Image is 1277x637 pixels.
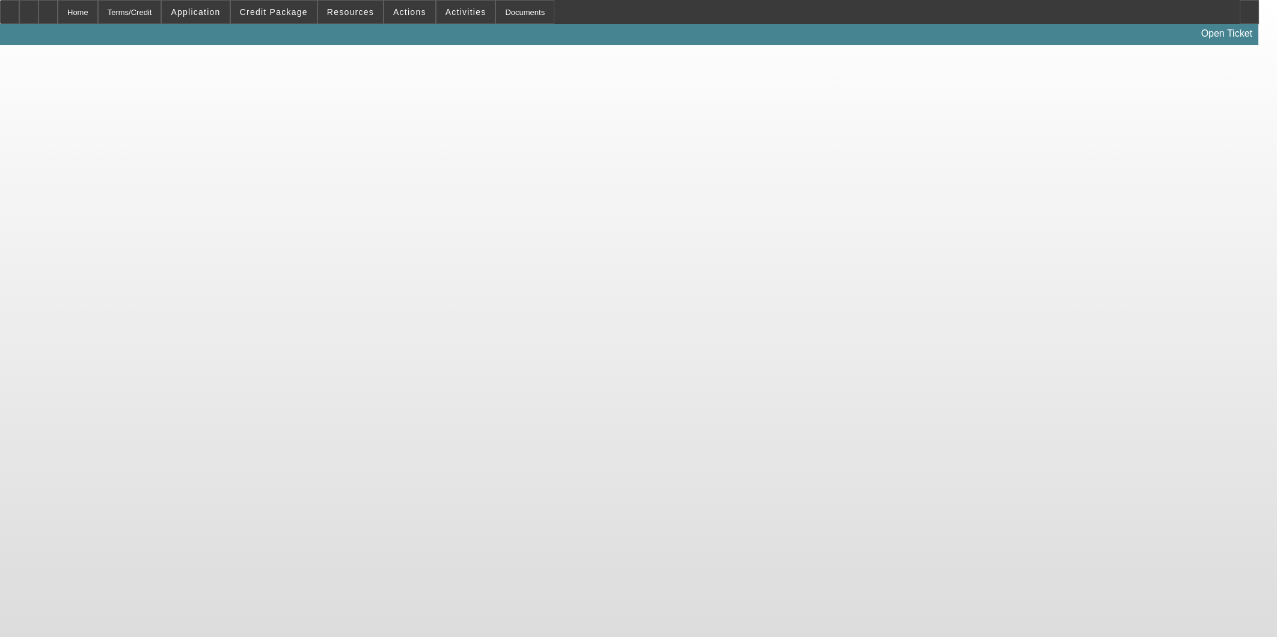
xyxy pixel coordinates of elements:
button: Activities [436,1,495,23]
button: Resources [318,1,383,23]
button: Actions [384,1,435,23]
span: Activities [446,7,486,17]
span: Resources [327,7,374,17]
button: Credit Package [231,1,317,23]
span: Actions [393,7,426,17]
button: Application [162,1,229,23]
a: Open Ticket [1196,23,1257,44]
span: Credit Package [240,7,308,17]
span: Application [171,7,220,17]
